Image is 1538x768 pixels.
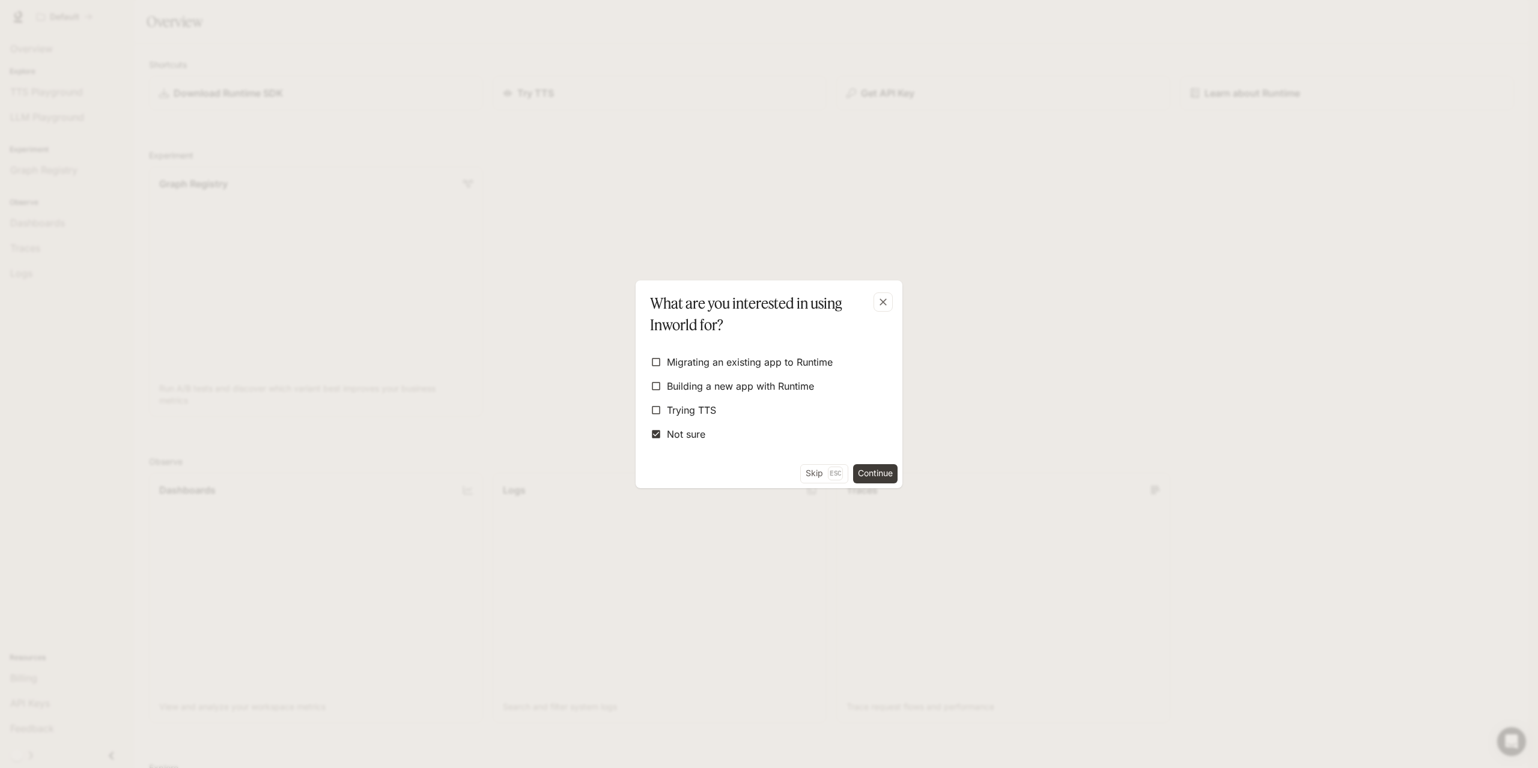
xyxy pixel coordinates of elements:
[650,292,883,336] p: What are you interested in using Inworld for?
[828,467,843,480] p: Esc
[667,403,716,417] span: Trying TTS
[800,464,848,483] button: SkipEsc
[667,427,705,441] span: Not sure
[667,355,833,369] span: Migrating an existing app to Runtime
[667,379,814,393] span: Building a new app with Runtime
[853,464,898,483] button: Continue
